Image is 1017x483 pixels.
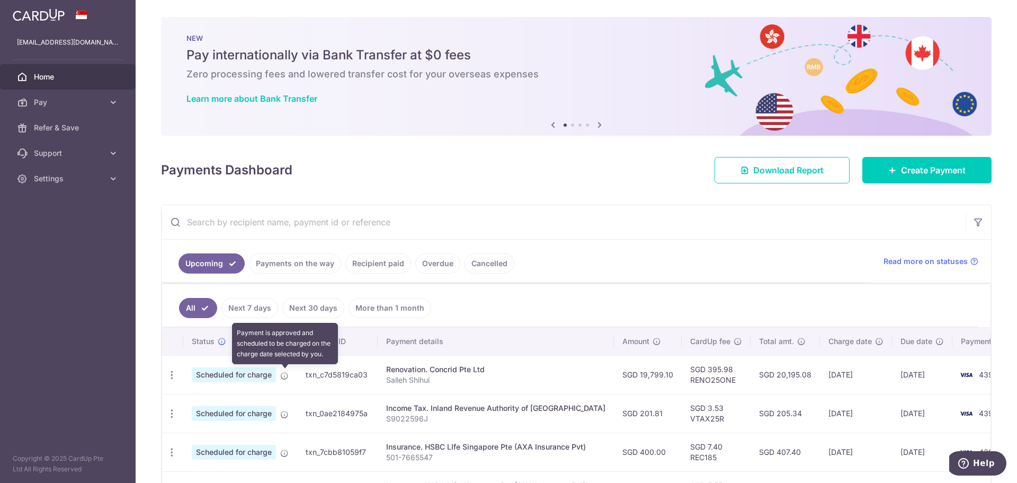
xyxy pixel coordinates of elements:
[386,364,605,375] div: Renovation. Concrid Pte Ltd
[17,37,119,48] p: [EMAIL_ADDRESS][DOMAIN_NAME]
[884,256,978,267] a: Read more on statuses
[956,446,977,459] img: Bank Card
[192,406,276,421] span: Scheduled for charge
[34,72,104,82] span: Home
[415,253,460,274] a: Overdue
[386,442,605,452] div: Insurance. HSBC LIfe Singapore Pte (AXA Insurance Pvt)
[979,447,998,456] span: 4390
[34,97,104,108] span: Pay
[297,433,378,471] td: txn_7cbb81059f7
[682,433,751,471] td: SGD 7.40 REC185
[192,336,215,347] span: Status
[956,407,977,420] img: Bank Card
[186,68,966,81] h6: Zero processing fees and lowered transfer cost for your overseas expenses
[892,394,952,433] td: [DATE]
[297,355,378,394] td: txn_c7d5819ca03
[221,298,278,318] a: Next 7 days
[345,253,411,274] a: Recipient paid
[682,355,751,394] td: SGD 395.98 RENO25ONE
[192,367,276,382] span: Scheduled for charge
[386,452,605,463] p: 501-7665547
[614,355,682,394] td: SGD 19,799.10
[690,336,730,347] span: CardUp fee
[956,368,977,381] img: Bank Card
[900,336,932,347] span: Due date
[386,375,605,385] p: Salleh Shihui
[34,122,104,133] span: Refer & Save
[892,433,952,471] td: [DATE]
[614,394,682,433] td: SGD 201.81
[682,394,751,433] td: SGD 3.53 VTAX25R
[161,17,992,136] img: Bank transfer banner
[892,355,952,394] td: [DATE]
[161,161,292,180] h4: Payments Dashboard
[751,433,820,471] td: SGD 407.40
[862,157,992,183] a: Create Payment
[186,93,317,104] a: Learn more about Bank Transfer
[13,8,65,21] img: CardUp
[179,298,217,318] a: All
[949,451,1006,478] iframe: Opens a widget where you can find more information
[282,298,344,318] a: Next 30 days
[249,253,341,274] a: Payments on the way
[186,34,966,42] p: NEW
[179,253,245,274] a: Upcoming
[820,433,892,471] td: [DATE]
[465,253,514,274] a: Cancelled
[186,47,966,64] h5: Pay internationally via Bank Transfer at $0 fees
[232,323,338,364] div: Payment is approved and scheduled to be charged on the charge date selected by you.
[162,205,966,239] input: Search by recipient name, payment id or reference
[884,256,968,267] span: Read more on statuses
[979,370,998,379] span: 4390
[34,173,104,184] span: Settings
[751,394,820,433] td: SGD 205.34
[192,445,276,460] span: Scheduled for charge
[901,164,966,177] span: Create Payment
[349,298,431,318] a: More than 1 month
[759,336,794,347] span: Total amt.
[386,414,605,424] p: S9022596J
[378,328,614,355] th: Payment details
[715,157,850,183] a: Download Report
[820,355,892,394] td: [DATE]
[622,336,649,347] span: Amount
[820,394,892,433] td: [DATE]
[828,336,872,347] span: Charge date
[979,409,998,418] span: 4390
[34,148,104,159] span: Support
[753,164,824,177] span: Download Report
[751,355,820,394] td: SGD 20,195.08
[614,433,682,471] td: SGD 400.00
[297,394,378,433] td: txn_0ae2184975a
[386,403,605,414] div: Income Tax. Inland Revenue Authority of [GEOGRAPHIC_DATA]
